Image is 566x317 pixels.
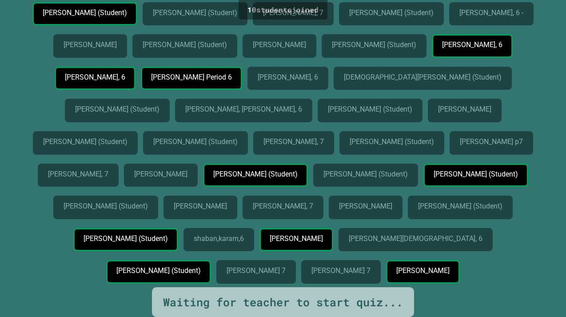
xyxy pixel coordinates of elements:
p: [PERSON_NAME][DEMOGRAPHIC_DATA], 6 [349,235,481,243]
p: [PERSON_NAME] (Student) [418,202,502,210]
p: [PERSON_NAME], 7 [48,170,108,178]
p: [PERSON_NAME] (Student) [153,138,237,146]
p: [PERSON_NAME] (Student) [43,138,127,146]
div: Waiting for teacher to start quiz... [163,294,403,311]
p: [PERSON_NAME], 6 [65,73,125,81]
p: [PERSON_NAME] Period 6 [151,73,231,81]
p: [PERSON_NAME] (Student) [350,138,433,146]
p: [PERSON_NAME], 7 [263,138,323,146]
p: [PERSON_NAME] (Student) [332,41,415,49]
p: [PERSON_NAME], 7 [263,9,323,17]
p: [PERSON_NAME] (Student) [116,267,200,275]
p: [PERSON_NAME], 6 [442,41,502,49]
p: [PERSON_NAME] (Student) [43,9,126,17]
p: [PERSON_NAME] p7 [460,138,522,146]
p: [PERSON_NAME], [PERSON_NAME], 6 [185,105,301,113]
p: [PERSON_NAME] (Student) [153,9,236,17]
p: [PERSON_NAME] [253,41,306,49]
p: [PERSON_NAME] (Student) [328,105,411,113]
p: [PERSON_NAME] (Student) [213,170,297,178]
p: [PERSON_NAME] (Student) [64,202,147,210]
p: [PERSON_NAME] [64,41,116,49]
p: [PERSON_NAME] 7 [227,267,285,275]
p: [PERSON_NAME] (Student) [434,170,517,178]
p: [PERSON_NAME] 7 [311,267,370,275]
p: [PERSON_NAME] [438,105,491,113]
p: [PERSON_NAME], 6 [258,73,318,81]
p: [PERSON_NAME] [339,202,392,210]
p: [PERSON_NAME] (Student) [84,235,167,243]
p: [DEMOGRAPHIC_DATA][PERSON_NAME] (Student) [344,73,500,81]
p: [PERSON_NAME] (Student) [349,9,433,17]
p: [PERSON_NAME] [396,267,449,275]
p: [PERSON_NAME] [270,235,323,243]
p: [PERSON_NAME] [174,202,227,210]
p: [PERSON_NAME] [134,170,187,178]
p: [PERSON_NAME], 7 [253,202,313,210]
p: [PERSON_NAME], 6 - [459,9,523,17]
p: [PERSON_NAME] (Student) [143,41,226,49]
p: [PERSON_NAME] (Student) [323,170,407,178]
p: [PERSON_NAME] (Student) [75,105,159,113]
p: shaban,karam,6 [194,235,243,243]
